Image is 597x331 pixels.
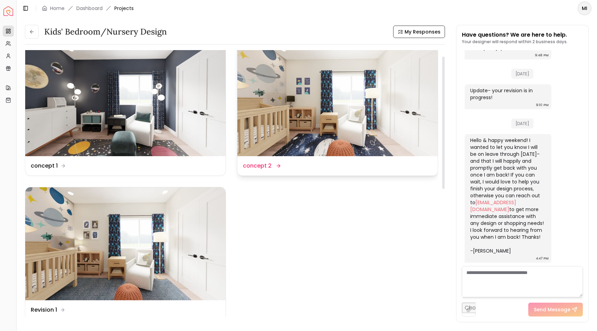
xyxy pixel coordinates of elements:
span: [DATE] [511,69,533,79]
img: Revision 1 [25,187,226,300]
span: [DATE] [511,119,533,129]
nav: breadcrumb [42,5,134,12]
a: Spacejoy [3,6,13,16]
p: Your designer will respond within 2 business days. [462,39,568,45]
div: 9:48 PM [535,52,549,59]
button: MI [578,1,591,15]
dd: concept 2 [243,162,272,170]
div: 4:47 PM [536,255,549,262]
span: My Responses [405,28,440,35]
a: Revision 1Revision 1 [25,187,226,320]
a: [EMAIL_ADDRESS][DOMAIN_NAME] [470,199,516,213]
dd: concept 1 [31,162,58,170]
button: My Responses [393,26,445,38]
div: 9:10 PM [536,102,549,108]
a: Home [50,5,65,12]
a: concept 1concept 1 [25,43,226,176]
span: Projects [114,5,134,12]
img: concept 1 [25,44,226,156]
a: concept 2concept 2 [237,43,438,176]
p: Have questions? We are here to help. [462,31,568,39]
img: Spacejoy Logo [3,6,13,16]
img: concept 2 [237,44,438,156]
a: Dashboard [76,5,103,12]
div: Hello & happy weekend! I wanted to let you know I will be on leave through [DATE]- and that I wil... [470,137,544,254]
h3: Kids' Bedroom/Nursery design [44,26,167,37]
span: MI [578,2,591,15]
div: Update- your revision is in progress! [470,87,544,101]
dd: Revision 1 [31,306,57,314]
